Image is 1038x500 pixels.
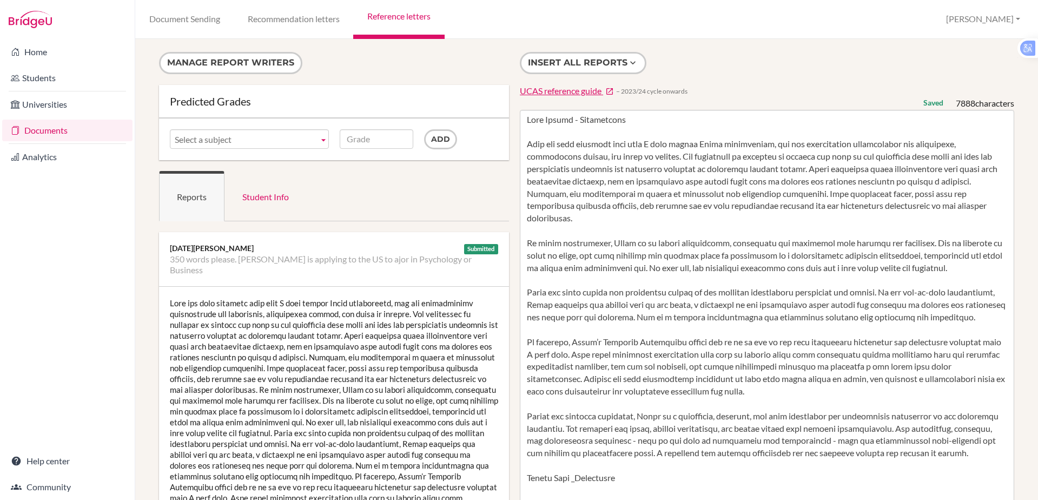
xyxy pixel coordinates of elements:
[340,129,414,149] input: Grade
[2,41,133,63] a: Home
[9,11,52,28] img: Bridge-U
[2,67,133,89] a: Students
[956,97,1014,110] div: characters
[616,87,687,96] span: − 2023/24 cycle onwards
[175,130,314,149] span: Select a subject
[2,94,133,115] a: Universities
[941,9,1025,29] button: [PERSON_NAME]
[520,52,646,74] button: Insert all reports
[170,254,498,275] li: 350 words please. [PERSON_NAME] is applying to the US to ajor in Psychology or Business
[224,171,307,221] a: Student Info
[2,450,133,472] a: Help center
[159,171,224,221] a: Reports
[956,98,975,108] span: 7888
[170,96,498,107] div: Predicted Grades
[170,243,498,254] div: [DATE][PERSON_NAME]
[520,85,614,97] a: UCAS reference guide
[2,146,133,168] a: Analytics
[424,129,457,149] input: Add
[2,120,133,141] a: Documents
[923,97,943,108] div: Saved
[464,244,499,254] div: Submitted
[520,85,601,96] span: UCAS reference guide
[159,52,302,74] button: Manage report writers
[2,476,133,498] a: Community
